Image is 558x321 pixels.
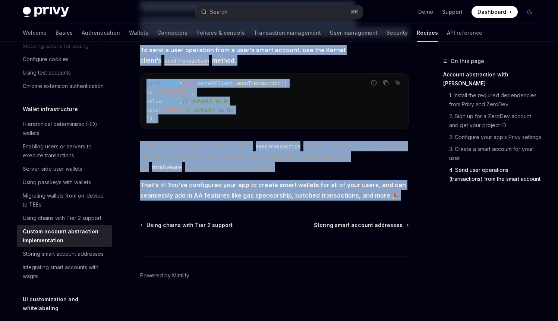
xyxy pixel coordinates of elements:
span: ({ [281,80,287,86]
code: sendTransaction [161,57,212,65]
span: '0xDATA' [161,107,185,113]
a: Recipes [417,24,438,42]
a: 2. Configure your app’s Privy settings [443,131,542,143]
div: Storing smart account addresses [23,249,104,258]
div: Configure cookies [23,55,69,64]
div: Custom account abstraction implementation [23,227,108,245]
a: 2. Sign up for a ZeroDev account and get your project ID [443,110,542,131]
div: Chrome extension authentication [23,82,104,91]
button: Ask AI [393,78,403,88]
span: , [191,89,194,95]
a: Storing smart account addresses [314,221,408,229]
div: Migrating wallets from on-device to TEEs [23,191,108,209]
a: Connectors [157,24,187,42]
button: Open search [196,5,363,19]
span: Dashboard [477,8,506,16]
div: Enabling users or servers to execute transactions [23,142,108,160]
span: ⌘ K [350,9,358,15]
div: Using chains with Tier 2 support [23,214,101,223]
div: Search... [210,7,231,16]
a: Custom account abstraction implementation [17,225,112,247]
strong: To send a user operation from a user’s smart account, use the Kernel client’s method. [140,46,345,64]
span: Using chains with Tier 2 support [146,221,233,229]
span: . [233,80,236,86]
h5: Wallet infrastructure [23,105,78,114]
div: Using test accounts [23,68,71,77]
a: Migrating wallets from on-device to TEEs [17,189,112,211]
a: API reference [447,24,482,42]
h5: UI customization and whitelabeling [23,295,112,313]
a: Using chains with Tier 2 support [17,211,112,225]
a: Using test accounts [17,66,112,79]
span: , [179,98,182,104]
a: Configure cookies [17,53,112,66]
span: On this page [451,57,484,66]
a: User management [330,24,378,42]
a: Chrome extension authentication [17,79,112,93]
a: Hierarchical deterministic (HD) wallets [17,117,112,140]
div: Using passkeys with wallets [23,178,91,187]
a: 4. Send user operations (transactions) from the smart account [443,164,542,185]
div: Hierarchical deterministic (HD) wallets [23,120,108,138]
button: Toggle dark mode [524,6,536,18]
code: middleware [149,163,185,171]
span: kernelClient [197,80,233,86]
span: // default to 0x [185,107,233,113]
a: Using chains with Tier 2 support [141,221,233,229]
a: 3. Create a smart account for your user [443,143,542,164]
a: Transaction management [254,24,321,42]
a: Support [442,8,463,16]
strong: That’s it! You’ve configured your app to create smart wallets for all of your users, and can seam... [140,181,406,199]
span: txHash [161,80,179,86]
a: 1. Install the required dependencies from Privy and ZeroDev [443,89,542,110]
a: Account abstraction with [PERSON_NAME] [443,69,542,89]
a: sendTransaction [161,57,212,64]
div: Integrating smart accounts with wagmi [23,263,108,281]
a: Using passkeys with wallets [17,176,112,189]
span: value: [146,98,164,104]
a: Security [387,24,408,42]
img: dark logo [23,7,69,17]
a: Basics [56,24,73,42]
span: // default to 0 [182,98,227,104]
a: Enabling users or servers to execute transactions [17,140,112,162]
div: Server-side user wallets [23,164,82,173]
button: Copy the contents from the code block [381,78,391,88]
span: Storing smart account addresses [314,221,403,229]
span: sendTransaction [236,80,281,86]
a: Authentication [82,24,120,42]
span: 🎉 [140,180,409,201]
a: sendTransaction [253,142,303,150]
span: 'TO_ADDRESS' [155,89,191,95]
span: VALUE [164,98,179,104]
span: }); [146,116,155,122]
span: to: [146,89,155,95]
a: Integrating smart accounts with wagmi [17,261,112,283]
a: Policies & controls [196,24,245,42]
span: data: [146,107,161,113]
a: Wallets [129,24,148,42]
span: const [146,80,161,86]
a: Powered by Mintlify [140,272,189,279]
a: Welcome [23,24,47,42]
a: Dashboard [472,6,518,18]
button: Report incorrect code [369,78,379,88]
a: Storing smart account addresses [17,247,112,261]
span: await [182,80,197,86]
span: This is a drop-in replacement for viem’s method, and will automatically apply any smart account c... [140,141,409,172]
a: Demo [418,8,433,16]
span: = [179,80,182,86]
a: Server-side user wallets [17,162,112,176]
